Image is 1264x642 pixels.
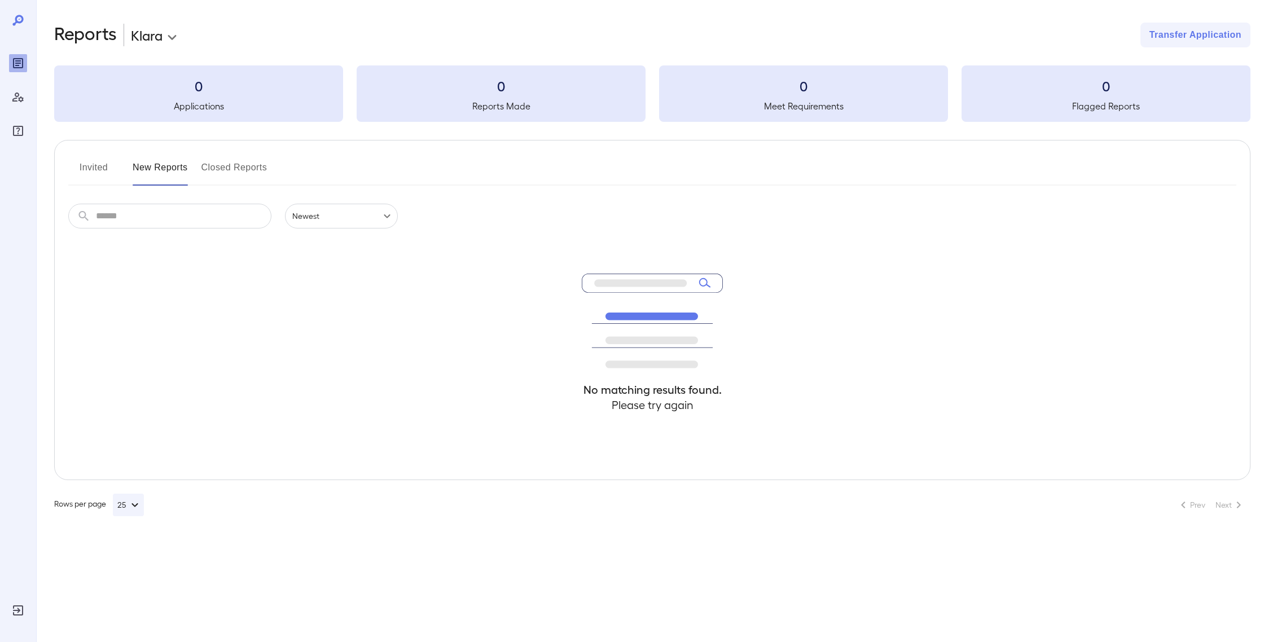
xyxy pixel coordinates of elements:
[54,65,1250,122] summary: 0Applications0Reports Made0Meet Requirements0Flagged Reports
[113,494,144,516] button: 25
[285,204,398,228] div: Newest
[582,382,723,397] h4: No matching results found.
[131,26,163,44] p: Klara
[54,494,144,516] div: Rows per page
[659,77,948,95] h3: 0
[9,88,27,106] div: Manage Users
[9,601,27,619] div: Log Out
[1171,496,1250,514] nav: pagination navigation
[659,99,948,113] h5: Meet Requirements
[201,159,267,186] button: Closed Reports
[1140,23,1250,47] button: Transfer Application
[357,77,646,95] h3: 0
[68,159,119,186] button: Invited
[9,122,27,140] div: FAQ
[962,77,1250,95] h3: 0
[582,397,723,412] h4: Please try again
[54,77,343,95] h3: 0
[962,99,1250,113] h5: Flagged Reports
[357,99,646,113] h5: Reports Made
[133,159,188,186] button: New Reports
[54,99,343,113] h5: Applications
[54,23,117,47] h2: Reports
[9,54,27,72] div: Reports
